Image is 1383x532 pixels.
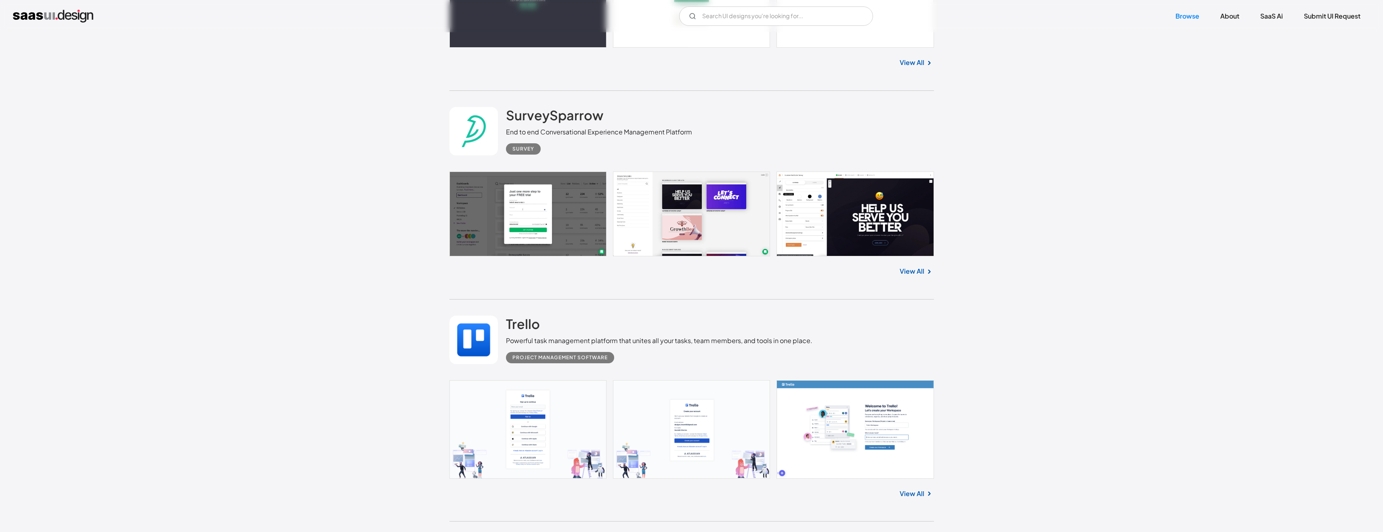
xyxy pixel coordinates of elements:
a: View All [900,58,924,67]
a: Trello [506,316,540,336]
a: Submit UI Request [1294,7,1370,25]
a: home [13,10,93,23]
a: About [1211,7,1249,25]
div: Powerful task management platform that unites all your tasks, team members, and tools in one place. [506,336,812,346]
div: Survey [512,144,534,154]
a: SurveySparrow [506,107,603,127]
div: Project Management Software [512,353,608,362]
a: View All [900,266,924,276]
input: Search UI designs you're looking for... [679,6,873,26]
a: SaaS Ai [1251,7,1293,25]
a: Browse [1166,7,1209,25]
h2: Trello [506,316,540,332]
form: Email Form [679,6,873,26]
div: End to end Conversational Experience Management Platform [506,127,692,137]
a: View All [900,489,924,498]
h2: SurveySparrow [506,107,603,123]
